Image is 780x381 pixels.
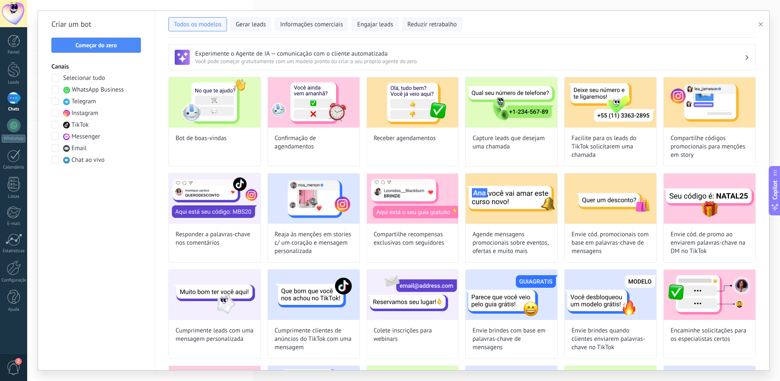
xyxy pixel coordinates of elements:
[466,270,557,320] img: Envie brindes com base em palavras-chave de mensagens
[2,165,26,170] div: Calendário
[374,230,452,247] span: Compartilhe recompensas exclusivas com seguidores
[176,134,227,143] span: Bot de boas-vindas
[174,20,222,29] span: Todos os modelos
[466,77,557,128] img: Capture leads que desejam uma chamada
[2,135,25,143] div: WhatsApp
[71,133,100,141] span: Messenger
[352,17,398,31] button: Engajar leads
[2,50,26,55] div: Painel
[374,134,436,143] span: Receber agendamentos
[466,174,557,224] img: Agende mensagens promocionais sobre eventos, ofertas e muito mais
[565,77,656,128] img: Facilite para os leads do TikTok solicitarem uma chamada
[374,327,452,343] span: Colete inscrições para webinars
[71,97,96,106] span: Telegram
[571,327,650,352] span: Envie brindes quando clientes enviarem palavras-chave no TikTok
[168,17,227,31] button: Todos os modelos
[565,270,656,320] img: Envie brindes quando clientes enviarem palavras-chave no TikTok
[367,77,459,128] img: Receber agendamentos
[2,278,26,283] div: Configurações
[367,174,459,224] img: Compartilhe recompensas exclusivas com seguidores
[275,17,348,31] button: Informações comerciais
[195,50,744,58] h3: Experimente o Agente de IA — comunicação com o cliente automatizada
[280,20,343,29] span: Informações comerciais
[2,248,26,254] div: Estatísticas
[268,77,359,128] img: Confirmação de agendamentos
[2,221,26,227] div: E-mail
[51,63,141,71] h3: Canais
[408,20,457,29] span: Reduzir retrabalho
[472,230,551,256] span: Agende mensagens promocionais sobre eventos, ofertas e muito mais
[2,194,26,199] div: Listas
[71,144,87,153] span: Email
[63,74,105,82] span: Selecionar tudo
[15,358,22,365] span: 2
[357,20,393,29] span: Engajar leads
[51,38,141,53] button: Começar do zero
[169,270,260,320] img: Cumprimente leads com uma mensagem personalizada
[169,77,260,128] img: Bot de boas-vindas
[72,86,124,94] span: WhatsApp Business
[571,134,650,159] span: Facilite para os leads do TikTok solicitarem uma chamada
[51,18,141,31] h2: Criar um bot
[367,270,459,320] img: Colete inscrições para webinars
[176,327,254,343] span: Cumprimente leads com uma mensagem personalizada
[2,307,26,312] div: Ajuda
[472,134,551,151] span: Capture leads que desejam uma chamada
[664,77,755,128] img: Compartilhe códigos promocionais para menções em story
[2,80,26,85] div: Leads
[71,156,105,164] span: Chat ao vivo
[71,121,89,129] span: TikTok
[2,107,26,112] div: Chats
[670,230,749,256] span: Envie cód. de promo ao enviarem palavras-chave na DM no TikTok
[275,327,353,352] span: Cumprimente clientes de anúncios do TikTok com uma mensagem
[472,327,551,352] span: Envie brindes com base em palavras-chave de mensagens
[195,58,744,65] span: Você pode começar gratuitamente com um modelo pronto ou criar o seu próprio agente do zero.
[230,17,271,31] button: Gerar leads
[664,174,755,224] img: Envie cód. de promo ao enviarem palavras-chave na DM no TikTok
[268,174,359,224] img: Reaja às menções em stories c/ um coração e mensagem personalizada
[771,180,779,199] span: Copilot
[402,17,462,31] button: Reduzir retrabalho
[275,134,353,151] span: Confirmação de agendamentos
[268,270,359,320] img: Cumprimente clientes de anúncios do TikTok com uma mensagem
[670,134,749,159] span: Compartilhe códigos promocionais para menções em story
[71,109,98,118] span: Instagram
[275,230,353,256] span: Reaja às menções em stories c/ um coração e mensagem personalizada
[571,230,650,256] span: Envie cód. promocionais com base em palavras-chave de mensagens
[75,42,117,48] span: Começar do zero
[176,230,254,247] span: Responder a palavras-chave nos comentários
[169,174,260,224] img: Responder a palavras-chave nos comentários
[664,270,755,320] img: Encaminhe solicitações para os especialistas certos
[565,174,656,224] img: Envie cód. promocionais com base em palavras-chave de mensagens
[236,20,266,29] span: Gerar leads
[670,327,749,343] span: Encaminhe solicitações para os especialistas certos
